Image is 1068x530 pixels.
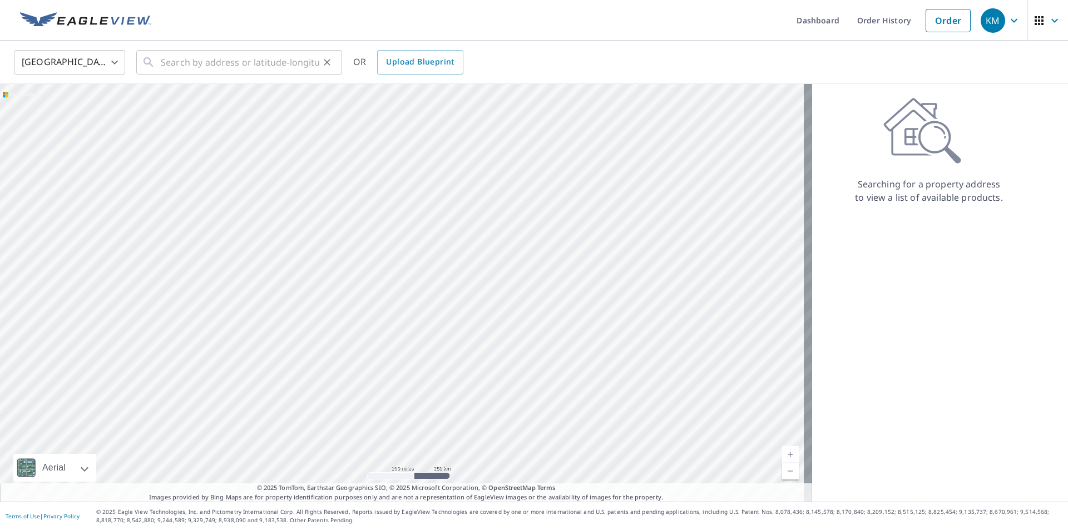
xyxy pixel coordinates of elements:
input: Search by address or latitude-longitude [161,47,319,78]
a: Order [926,9,971,32]
div: Aerial [13,454,96,482]
button: Clear [319,55,335,70]
p: | [6,513,80,519]
div: KM [981,8,1005,33]
p: Searching for a property address to view a list of available products. [854,177,1003,204]
span: © 2025 TomTom, Earthstar Geographics SIO, © 2025 Microsoft Corporation, © [257,483,556,493]
div: [GEOGRAPHIC_DATA] [14,47,125,78]
a: Current Level 5, Zoom Out [782,463,799,479]
div: OR [353,50,463,75]
a: Current Level 5, Zoom In [782,446,799,463]
a: OpenStreetMap [488,483,535,492]
div: Aerial [39,454,69,482]
p: © 2025 Eagle View Technologies, Inc. and Pictometry International Corp. All Rights Reserved. Repo... [96,508,1062,524]
span: Upload Blueprint [386,55,454,69]
a: Terms [537,483,556,492]
a: Upload Blueprint [377,50,463,75]
a: Terms of Use [6,512,40,520]
img: EV Logo [20,12,151,29]
a: Privacy Policy [43,512,80,520]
